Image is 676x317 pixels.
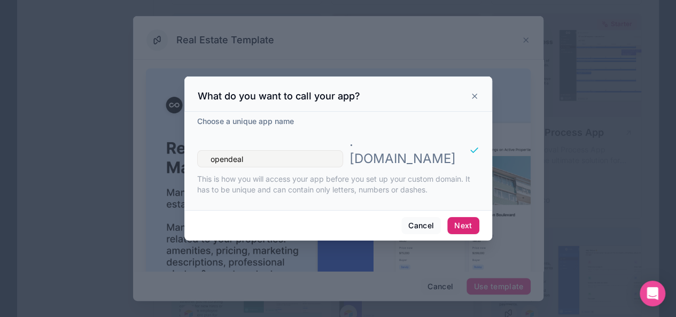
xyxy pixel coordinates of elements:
h3: What do you want to call your app? [198,90,360,103]
button: Cancel [401,217,441,234]
p: . [DOMAIN_NAME] [349,133,456,167]
label: Choose a unique app name [197,116,294,127]
button: Next [447,217,479,234]
div: Open Intercom Messenger [640,281,665,306]
p: This is how you will access your app before you set up your custom domain. It has to be unique an... [197,174,479,195]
